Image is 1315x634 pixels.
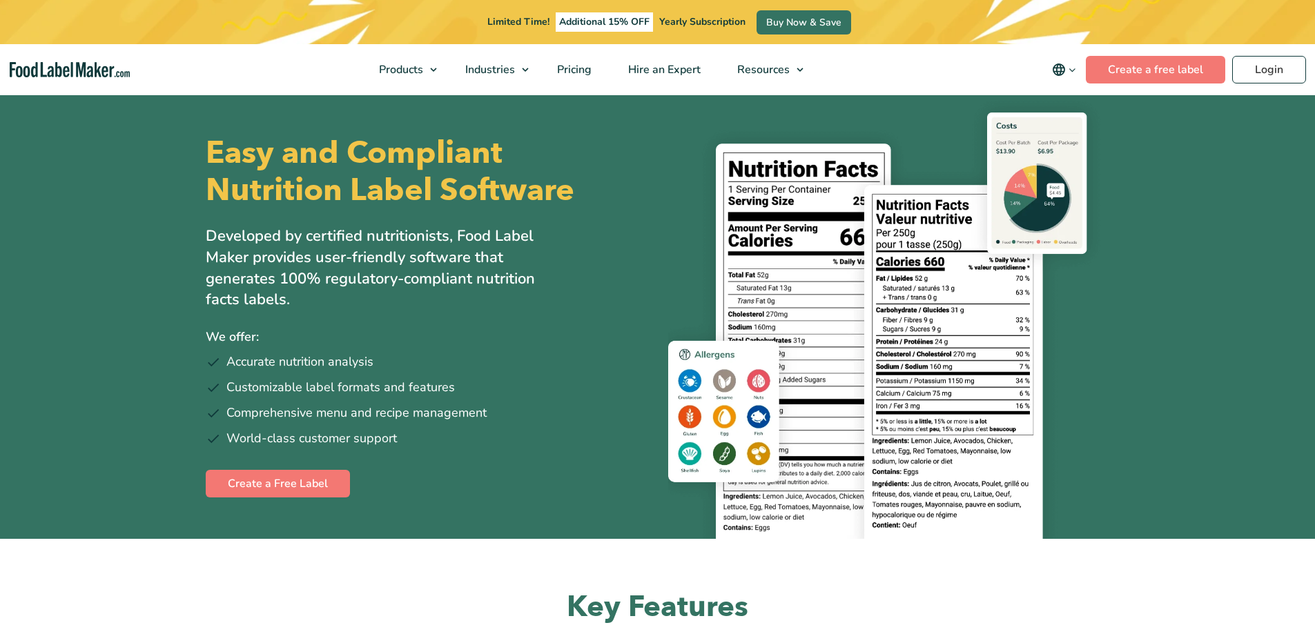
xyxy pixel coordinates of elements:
[226,404,487,422] span: Comprehensive menu and recipe management
[757,10,851,34] a: Buy Now & Save
[206,470,350,497] a: Create a Free Label
[610,44,716,95] a: Hire an Expert
[226,429,397,448] span: World-class customer support
[206,226,565,310] p: Developed by certified nutritionists, Food Label Maker provides user-friendly software that gener...
[206,327,647,347] p: We offer:
[1086,56,1225,83] a: Create a free label
[659,15,746,28] span: Yearly Subscription
[226,378,455,397] span: Customizable label formats and features
[556,12,653,32] span: Additional 15% OFF
[226,353,373,371] span: Accurate nutrition analysis
[206,588,1110,626] h2: Key Features
[733,62,791,77] span: Resources
[206,135,646,209] h1: Easy and Compliant Nutrition Label Software
[624,62,702,77] span: Hire an Expert
[461,62,516,77] span: Industries
[553,62,593,77] span: Pricing
[375,62,425,77] span: Products
[539,44,607,95] a: Pricing
[487,15,549,28] span: Limited Time!
[719,44,810,95] a: Resources
[361,44,444,95] a: Products
[1232,56,1306,83] a: Login
[447,44,536,95] a: Industries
